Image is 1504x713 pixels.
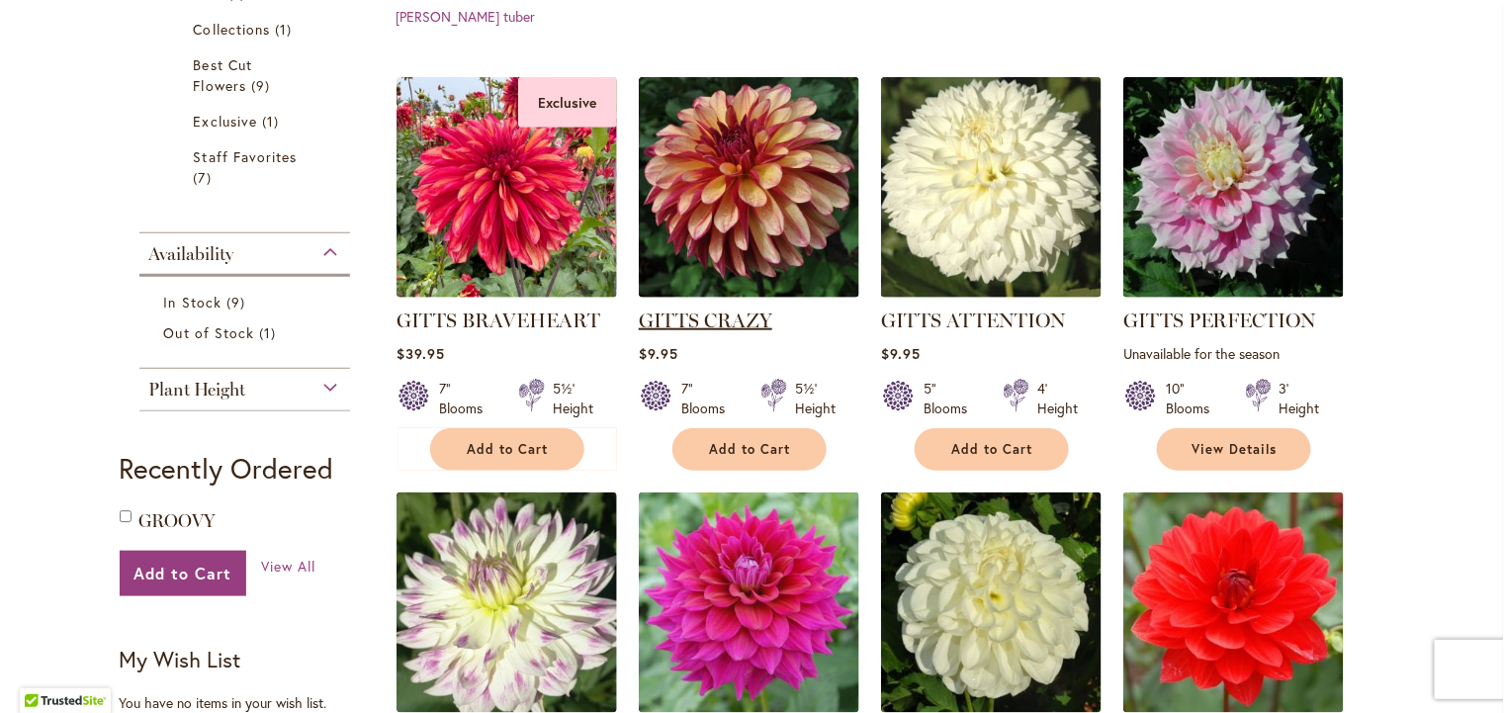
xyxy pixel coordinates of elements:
[1123,309,1317,332] a: GITTS PERFECTION
[881,309,1066,332] a: GITTS ATTENTION
[1123,344,1344,363] p: Unavailable for the season
[639,283,859,302] a: Gitts Crazy
[164,323,255,342] span: Out of Stock
[226,292,250,312] span: 9
[1123,492,1344,713] img: ANGELS OF 7A
[120,551,247,596] button: Add to Cart
[881,77,1102,298] img: GITTS ATTENTION
[397,344,445,363] span: $39.95
[262,111,284,132] span: 1
[1193,441,1278,458] span: View Details
[259,322,281,343] span: 1
[1157,428,1311,471] a: View Details
[396,7,535,26] a: [PERSON_NAME] tuber
[915,428,1069,471] button: Add to Cart
[672,428,827,471] button: Add to Cart
[468,441,549,458] span: Add to Cart
[924,379,979,418] div: 5" Blooms
[194,55,252,95] span: Best Cut Flowers
[1280,379,1320,418] div: 3' Height
[251,75,275,96] span: 9
[1123,77,1344,298] img: GITTS PERFECTION
[710,441,791,458] span: Add to Cart
[164,322,331,343] a: Out of Stock 1
[194,54,302,96] a: Best Cut Flowers
[639,492,859,713] img: CHLOE JANAE
[795,379,836,418] div: 5½' Height
[194,112,257,131] span: Exclusive
[120,693,384,713] div: You have no items in your wish list.
[164,293,221,312] span: In Stock
[15,643,70,698] iframe: Launch Accessibility Center
[261,557,315,577] a: View All
[194,20,271,39] span: Collections
[518,77,617,128] div: Exclusive
[397,77,617,298] img: GITTS BRAVEHEART
[120,450,334,487] strong: Recently Ordered
[149,243,234,265] span: Availability
[397,309,600,332] a: GITTS BRAVEHEART
[194,147,298,166] span: Staff Favorites
[397,492,617,713] img: MARGARET ELLEN
[881,492,1102,713] img: SOLO
[149,379,246,401] span: Plant Height
[261,557,315,576] span: View All
[139,510,216,532] a: GROOVY
[1166,379,1221,418] div: 10" Blooms
[439,379,494,418] div: 7" Blooms
[639,309,772,332] a: GITTS CRAZY
[639,344,678,363] span: $9.95
[553,379,593,418] div: 5½' Height
[639,77,859,298] img: Gitts Crazy
[120,645,241,673] strong: My Wish List
[194,19,302,40] a: Collections
[681,379,737,418] div: 7" Blooms
[275,19,297,40] span: 1
[1123,283,1344,302] a: GITTS PERFECTION
[430,428,584,471] button: Add to Cart
[881,283,1102,302] a: GITTS ATTENTION
[952,441,1033,458] span: Add to Cart
[1037,379,1078,418] div: 4' Height
[194,111,302,132] a: Exclusive
[164,292,331,312] a: In Stock 9
[194,167,217,188] span: 7
[194,146,302,188] a: Staff Favorites
[881,344,921,363] span: $9.95
[134,563,232,583] span: Add to Cart
[397,283,617,302] a: GITTS BRAVEHEART Exclusive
